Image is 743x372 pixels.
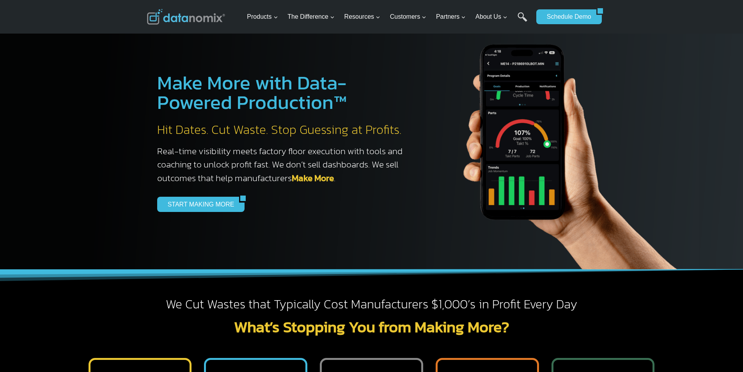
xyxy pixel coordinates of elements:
a: Make More [292,171,334,185]
img: Datanomix [147,9,225,25]
h2: We Cut Wastes that Typically Cost Manufacturers $1,000’s in Profit Every Day [147,296,596,313]
span: Customers [390,12,426,22]
span: The Difference [287,12,335,22]
h1: Make More with Data-Powered Production™ [157,73,411,112]
span: About Us [475,12,507,22]
iframe: Popup CTA [4,222,129,368]
a: START MAKING MORE [157,197,239,212]
span: Products [247,12,278,22]
a: Schedule Demo [536,9,596,24]
h2: What’s Stopping You from Making More? [147,319,596,335]
h3: Real-time visibility meets factory floor execution with tools and coaching to unlock profit fast.... [157,144,411,185]
nav: Primary Navigation [244,4,532,30]
img: The Datanoix Mobile App available on Android and iOS Devices [426,16,699,269]
a: Search [518,12,527,30]
span: Partners [436,12,466,22]
h2: Hit Dates. Cut Waste. Stop Guessing at Profits. [157,122,411,138]
span: Resources [344,12,380,22]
